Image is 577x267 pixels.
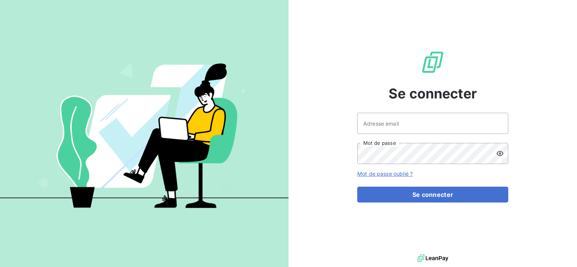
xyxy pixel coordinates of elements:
[421,50,445,74] img: Logo LeanPay
[417,253,448,264] img: logo
[357,187,508,203] button: Se connecter
[357,170,413,177] a: Mot de passe oublié ?
[357,113,508,134] input: placeholder
[389,83,477,104] span: Se connecter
